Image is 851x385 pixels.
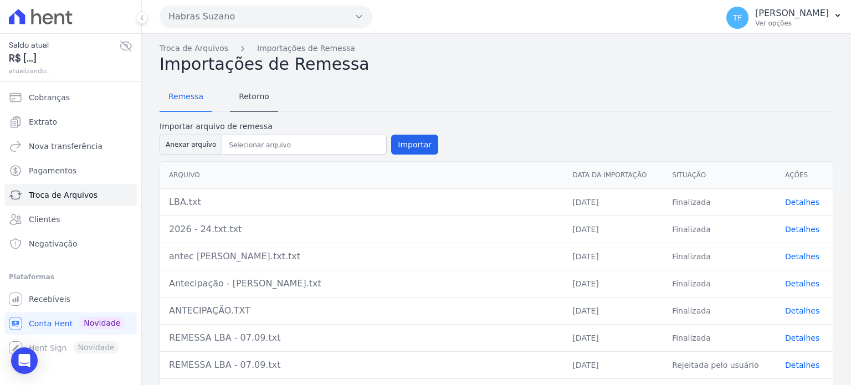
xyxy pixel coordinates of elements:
a: Detalhes [785,333,819,342]
label: Importar arquivo de remessa [160,121,438,132]
a: Cobranças [4,86,137,109]
td: Finalizada [663,215,776,243]
input: Selecionar arquivo [224,138,384,152]
span: Recebíveis [29,294,70,305]
div: REMESSA LBA - 07.09.txt [169,358,555,372]
span: Pagamentos [29,165,76,176]
span: Conta Hent [29,318,73,329]
td: Finalizada [663,297,776,324]
td: [DATE] [563,324,663,351]
div: Open Intercom Messenger [11,347,38,374]
td: [DATE] [563,188,663,215]
a: Retorno [230,83,278,112]
button: Habras Suzano [160,6,372,28]
td: Rejeitada pelo usuário [663,351,776,378]
nav: Sidebar [9,86,132,359]
a: Detalhes [785,279,819,288]
a: Remessa [160,83,212,112]
a: Importações de Remessa [257,43,355,54]
a: Troca de Arquivos [4,184,137,206]
span: Nova transferência [29,141,102,152]
td: [DATE] [563,243,663,270]
a: Detalhes [785,306,819,315]
span: atualizando... [9,66,119,76]
div: Plataformas [9,270,132,284]
th: Ações [776,162,833,189]
td: Finalizada [663,188,776,215]
td: Finalizada [663,324,776,351]
a: Nova transferência [4,135,137,157]
a: Troca de Arquivos [160,43,228,54]
a: Recebíveis [4,288,137,310]
td: [DATE] [563,215,663,243]
a: Detalhes [785,198,819,207]
div: LBA.txt [169,196,555,209]
div: Antecipação - [PERSON_NAME].txt [169,277,555,290]
td: [DATE] [563,351,663,378]
div: ANTECIPAÇÃO.TXT [169,304,555,317]
th: Arquivo [160,162,563,189]
a: Extrato [4,111,137,133]
span: Extrato [29,116,57,127]
td: Finalizada [663,270,776,297]
td: [DATE] [563,297,663,324]
a: Negativação [4,233,137,255]
button: Importar [391,135,438,155]
a: Conta Hent Novidade [4,312,137,335]
p: Ver opções [755,19,829,28]
span: Troca de Arquivos [29,189,98,201]
div: 2026 - 24.txt.txt [169,223,555,236]
p: [PERSON_NAME] [755,8,829,19]
a: Clientes [4,208,137,230]
span: Novidade [79,317,125,329]
span: Remessa [162,85,210,107]
span: Retorno [232,85,276,107]
a: Detalhes [785,252,819,261]
span: Cobranças [29,92,70,103]
h2: Importações de Remessa [160,54,833,74]
button: Anexar arquivo [160,135,222,155]
button: TF [PERSON_NAME] Ver opções [717,2,851,33]
td: Finalizada [663,243,776,270]
th: Data da Importação [563,162,663,189]
nav: Breadcrumb [160,43,833,54]
span: Negativação [29,238,78,249]
span: Clientes [29,214,60,225]
td: [DATE] [563,270,663,297]
div: REMESSA LBA - 07.09.txt [169,331,555,345]
div: antec [PERSON_NAME].txt.txt [169,250,555,263]
span: R$ [...] [9,51,119,66]
a: Detalhes [785,361,819,369]
a: Pagamentos [4,160,137,182]
span: TF [733,14,742,22]
span: Saldo atual [9,39,119,51]
th: Situação [663,162,776,189]
a: Detalhes [785,225,819,234]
